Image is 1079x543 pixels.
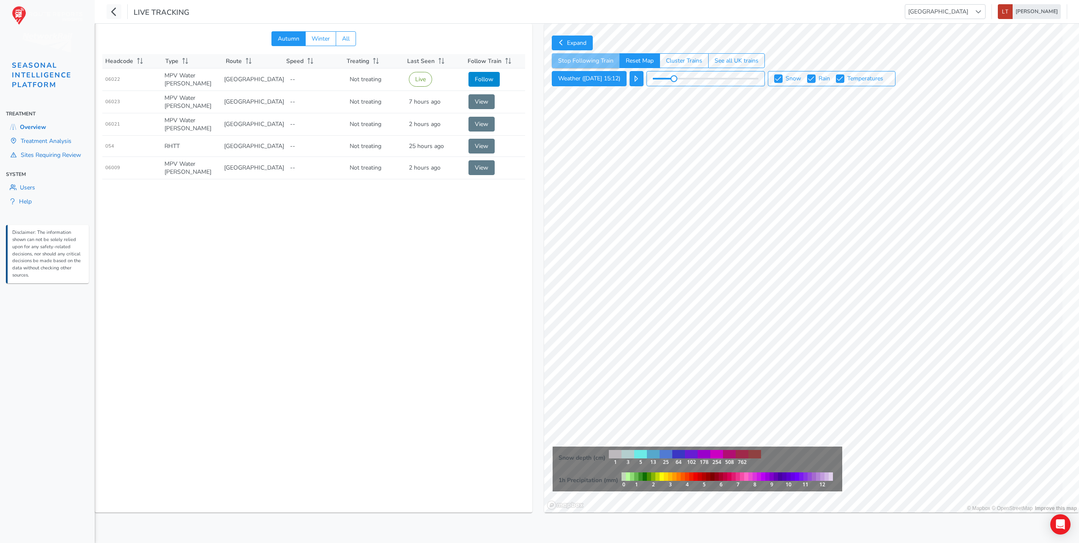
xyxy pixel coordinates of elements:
button: View [468,160,495,175]
button: Winter [305,31,336,46]
span: Help [19,197,32,206]
button: Autumn [271,31,305,46]
button: See all UK trains [708,53,765,68]
label: Temperatures [847,76,883,82]
span: Live Tracking [134,7,189,19]
label: Snow [786,76,801,82]
span: Speed [286,57,304,65]
span: Follow [475,75,493,83]
div: System [6,168,89,181]
td: -- [287,113,347,136]
td: [GEOGRAPHIC_DATA] [221,136,287,157]
td: -- [287,69,347,91]
button: View [468,117,495,132]
span: All [342,35,350,43]
button: Snow Rain Temperatures [768,71,896,86]
span: 06023 [105,99,120,105]
td: [GEOGRAPHIC_DATA] [221,91,287,113]
a: Treatment Analysis [6,134,89,148]
span: Last Seen [407,57,435,65]
td: 2 hours ago [406,157,466,179]
span: Sites Requiring Review [21,151,81,159]
td: Not treating [347,91,406,113]
span: Winter [312,35,330,43]
a: Overview [6,120,89,134]
div: Treatment [6,107,89,120]
strong: Snow depth (cm) [559,454,605,462]
td: Not treating [347,136,406,157]
button: All [336,31,356,46]
td: -- [287,136,347,157]
button: Cluster Trains [660,53,708,68]
img: diamond-layout [998,4,1013,19]
td: -- [287,91,347,113]
a: Sites Requiring Review [6,148,89,162]
div: Open Intercom Messenger [1050,514,1071,535]
td: -- [287,157,347,179]
span: 06021 [105,121,120,127]
a: Help [6,195,89,208]
button: Follow [468,72,500,87]
a: Users [6,181,89,195]
button: [PERSON_NAME] [998,4,1061,19]
img: rr logo [12,6,83,25]
td: [GEOGRAPHIC_DATA] [221,69,287,91]
span: 054 [105,143,114,149]
span: Expand [567,39,586,47]
span: Route [226,57,242,65]
span: [PERSON_NAME] [1016,4,1058,19]
span: Treatment Analysis [21,137,71,145]
button: Live [409,72,432,87]
span: [GEOGRAPHIC_DATA] [905,5,971,19]
span: View [475,98,488,106]
td: Not treating [347,69,406,91]
td: MPV Water [PERSON_NAME] [162,91,221,113]
td: MPV Water [PERSON_NAME] [162,113,221,136]
button: Reset Map [619,53,660,68]
button: Expand [552,36,593,50]
td: 25 hours ago [406,136,466,157]
span: Overview [20,123,46,131]
button: View [468,139,495,154]
td: RHTT [162,136,221,157]
td: MPV Water [PERSON_NAME] [162,157,221,179]
td: [GEOGRAPHIC_DATA] [221,157,287,179]
span: View [475,142,488,150]
span: 06009 [105,165,120,171]
td: Not treating [347,113,406,136]
strong: 1h Precipitation (mm) [559,476,618,484]
img: snow legend [605,447,764,469]
span: 06022 [105,76,120,82]
td: [GEOGRAPHIC_DATA] [221,113,287,136]
label: Rain [819,76,830,82]
span: View [475,120,488,128]
span: Headcode [105,57,133,65]
span: Autumn [278,35,299,43]
td: MPV Water [PERSON_NAME] [162,69,221,91]
span: Treating [347,57,369,65]
span: View [475,164,488,172]
img: rain legend [618,469,836,491]
span: Users [20,184,35,192]
span: Type [165,57,178,65]
p: Disclaimer: The information shown can not be solely relied upon for any safety-related decisions,... [12,229,85,279]
button: View [468,94,495,109]
span: Follow Train [468,57,501,65]
td: Not treating [347,157,406,179]
td: 7 hours ago [406,91,466,113]
button: Weather ([DATE] 15:12) [552,71,627,86]
span: SEASONAL INTELLIGENCE PLATFORM [12,60,71,90]
img: customer logo [22,33,72,52]
td: 2 hours ago [406,113,466,136]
